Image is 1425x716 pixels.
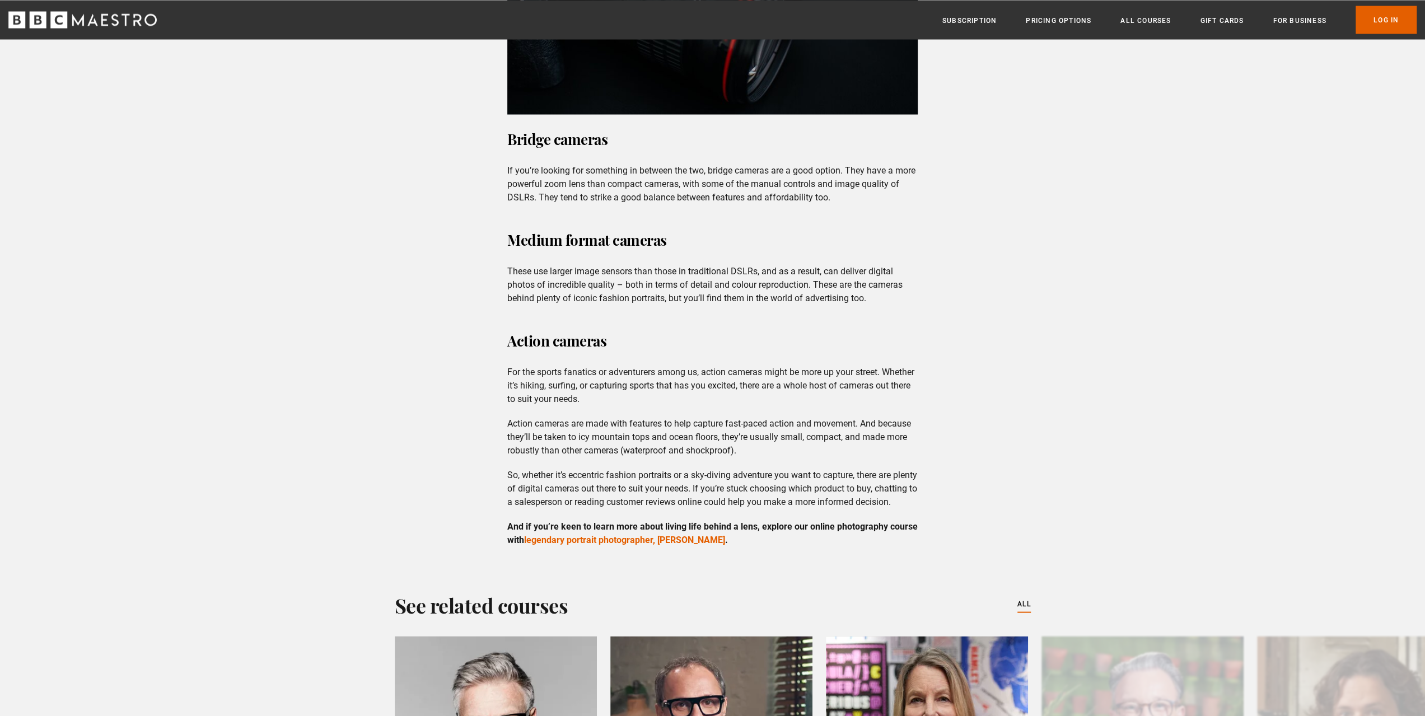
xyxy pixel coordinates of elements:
[507,417,918,457] p: Action cameras are made with features to help capture fast-paced action and movement. And because...
[507,365,918,405] p: For the sports fanatics or adventurers among us, action cameras might be more up your street. Whe...
[507,264,918,305] p: These use larger image sensors than those in traditional DSLRs, and as a result, can deliver digi...
[942,6,1417,34] nav: Primary
[1356,6,1417,34] a: Log In
[8,11,157,28] svg: BBC Maestro
[1120,15,1171,26] a: All Courses
[507,163,918,204] p: If you’re looking for something in between the two, bridge cameras are a good option. They have a...
[507,468,918,508] p: So, whether it’s eccentric fashion portraits or a sky-diving adventure you want to capture, there...
[942,15,997,26] a: Subscription
[395,591,568,618] h2: See related courses
[1200,15,1244,26] a: Gift Cards
[1273,15,1326,26] a: For business
[507,125,918,152] h3: Bridge cameras
[507,226,918,253] h3: Medium format cameras
[1017,598,1031,610] a: All
[524,534,725,545] a: legendary portrait photographer, [PERSON_NAME]
[507,327,918,354] h3: Action cameras
[507,521,918,545] strong: And if you’re keen to learn more about living life behind a lens, explore our online photography ...
[1026,15,1091,26] a: Pricing Options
